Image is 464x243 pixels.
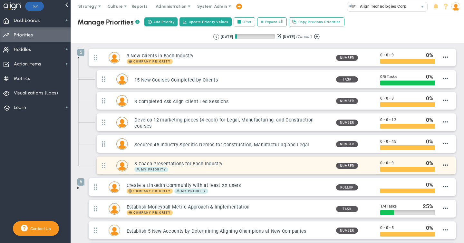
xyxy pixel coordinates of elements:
div: Mallory Robinson [116,117,128,128]
h3: Develop 12 marketing pieces (4 each) for Legal, Manufacturing, and Construction courses [134,117,331,129]
span: Number [336,55,358,61]
span: 0 [380,139,382,144]
span: Strategy [78,4,97,9]
h3: Establish 5 New Accounts by Determining Aligning Champions at New Companies [127,228,331,234]
span: Copy Previous Priorities [298,19,341,25]
div: Mallory Robinson [116,73,128,85]
span: Company Priority [127,189,173,194]
span: 12 [391,118,396,122]
span: 0 [426,138,429,145]
span: 0 [426,95,429,102]
div: [DATE] [283,34,295,40]
span: My Priority [174,189,208,194]
span: Align Technologies Corp. [357,2,408,11]
div: % [426,95,435,102]
div: Alex Abramson [109,52,120,63]
div: % [426,73,435,80]
span: • [383,161,385,165]
span: select [418,2,427,11]
span: 0 [380,226,382,230]
img: 50249.Person.photo [451,2,460,11]
span: 0 [380,118,382,122]
span: 0 [380,53,382,57]
span: My Priority [141,168,166,171]
button: Expand All [257,17,287,26]
span: Number [336,228,358,234]
span: My Priority [134,167,168,172]
span: (Current) [296,34,312,40]
span: Number [336,141,358,147]
div: % [426,116,435,123]
h3: Secured 45 Industry Specific Demos for Construction, Manufacturing and Legal [134,142,331,148]
span: • [389,226,391,230]
label: Filter [234,17,255,26]
span: 0 [426,73,429,80]
button: Add Priority [144,17,178,26]
h3: 3 Coach Presentations for Each Industry [134,161,331,167]
div: Period Progress: 6% Day 6 of 86 with 80 remaining. [235,34,275,39]
span: 0 [426,225,429,231]
div: % [426,138,435,145]
span: Administration [156,4,186,9]
button: Update Priority Values [179,17,232,26]
span: 25 [423,203,429,209]
span: • [389,139,391,144]
div: Alex Abramson [116,95,128,107]
span: 0 [426,52,429,58]
span: Number [336,98,358,104]
span: Number [336,163,358,169]
button: Copy Previous Priorities [289,17,344,26]
span: Rollup [336,184,358,190]
span: 0 5 [380,74,397,79]
div: Eugene Terk [109,181,120,193]
span: Dashboards [14,14,40,27]
img: Hannah Dogru [117,139,128,150]
span: 5 [77,49,84,56]
span: • [383,226,385,230]
span: 0 [386,139,388,144]
span: Company Priority [133,211,171,214]
span: Huddles [14,43,31,56]
span: Company Priority [133,190,171,193]
span: 0 [386,118,388,122]
span: Company Priority [127,210,173,215]
div: Hannah Dogru [116,138,128,150]
h3: Create a LinkedIn Community with at least XX users [127,182,331,189]
span: 0 [380,96,382,101]
span: • [389,161,391,165]
span: 0 [426,181,429,188]
span: Action Items [14,57,41,71]
span: System Admin [197,4,227,9]
img: Eugene Terk [117,160,128,171]
span: 9 [391,161,394,165]
div: % [423,203,435,210]
span: 0 [386,161,388,165]
span: 6 [77,178,84,186]
img: Alex Abramson [117,95,128,106]
span: Visualizations (Labs) [14,86,58,100]
span: • [383,118,385,122]
span: • [389,53,391,57]
span: My Priority [181,190,206,193]
span: 3 [391,96,394,101]
span: 9 [391,53,394,57]
span: Metrics [14,72,30,85]
span: Task [336,206,358,212]
span: Tasks [387,74,397,79]
img: Hannah Dogru [109,203,120,214]
span: 0 [426,117,429,123]
div: % [426,181,435,188]
span: 0 [386,53,388,57]
span: 0 [386,96,388,101]
span: / [382,204,384,209]
span: Expand All [265,19,284,25]
span: Priorities [14,28,33,42]
span: Company Priority [127,59,173,64]
span: Learn [14,101,26,114]
span: / [382,74,384,79]
h3: 3 New Clients in Each Industry [127,53,331,59]
span: • [383,96,385,101]
span: Number [336,120,358,126]
div: Manage Priorities [77,18,140,26]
